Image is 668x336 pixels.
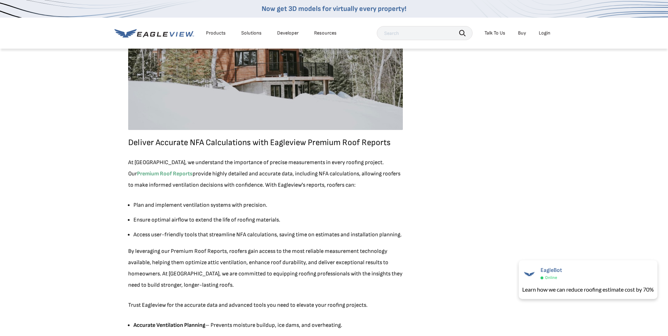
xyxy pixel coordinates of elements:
a: Now get 3D models for virtually every property! [262,5,406,13]
p: Deliver Accurate NFA Calculations with Eagleview Premium Roof Reports [128,137,403,148]
p: By leveraging our Premium Roof Reports, roofers gain access to the most reliable measurement tech... [128,246,403,291]
li: – Prevents moisture buildup, ice dams, and overheating. [133,320,403,331]
p: At [GEOGRAPHIC_DATA], we understand the importance of precise measurements in every roofing proje... [128,157,403,191]
a: Developer [277,30,299,36]
a: Buy [518,30,526,36]
li: Ensure optimal airflow to extend the life of roofing materials. [133,214,403,226]
div: Learn how we can reduce roofing estimate cost by 70% [522,285,654,294]
div: Products [206,30,226,36]
li: Plan and implement ventilation systems with precision. [133,200,403,211]
div: Solutions [241,30,262,36]
span: Online [545,275,557,280]
img: EagleBot [522,267,536,281]
a: Premium Roof Reports [137,170,193,177]
div: Resources [314,30,337,36]
input: Search [377,26,473,40]
li: Access user-friendly tools that streamline NFA calculations, saving time on estimates and install... [133,229,403,241]
div: Talk To Us [485,30,505,36]
p: Trust Eagleview for the accurate data and advanced tools you need to elevate your roofing projects. [128,300,403,311]
strong: Accurate Ventilation Planning [133,322,205,329]
span: EagleBot [541,267,562,274]
div: Login [539,30,550,36]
